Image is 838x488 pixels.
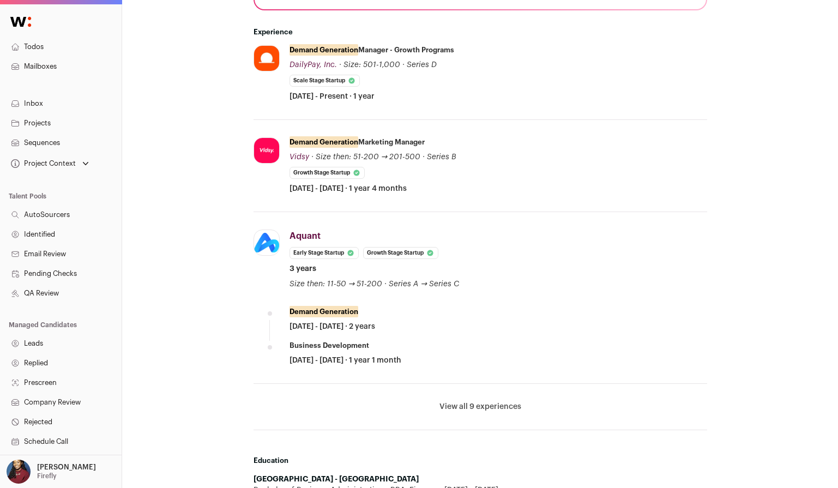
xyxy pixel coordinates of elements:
button: Open dropdown [4,460,98,484]
div: Business Development [290,341,369,351]
button: Open dropdown [9,156,91,171]
span: [DATE] - [DATE] · 1 year 1 month [290,355,401,366]
span: · [384,279,387,290]
span: Series D [407,61,437,69]
img: 4543f4153a84cd5eef0da824a3b0e98716ba278e9cfd4e4665cebe8b2eb0e4ec.png [254,233,279,252]
div: Project Context [9,159,76,168]
span: Series B [427,153,456,161]
span: Series A → Series C [389,280,459,288]
p: Firefly [37,472,57,480]
span: 3 years [290,263,316,274]
mark: Demand Generation [290,136,358,148]
span: Vidsy [290,153,309,161]
button: View all 9 experiences [439,401,521,412]
span: [DATE] - [DATE] · 2 years [290,321,375,332]
mark: Demand Generation [290,306,358,317]
div: Marketing Manager [290,137,425,147]
img: 8e46ead775b6c866904e4bb8b97c59862fe39ba13d242f78edb0c2e7f13e0348.jpg [254,138,279,163]
img: b8c658768861572a4ec26de497a370606ddae8aa3dc243c4cab0c6f1395fa216.jpg [254,46,279,71]
h2: Education [254,456,707,465]
span: [DATE] - [DATE] · 1 year 4 months [290,183,407,194]
mark: Demand Generation [290,44,358,56]
span: · [402,59,405,70]
span: · [423,152,425,162]
strong: [GEOGRAPHIC_DATA] - [GEOGRAPHIC_DATA] [254,475,419,483]
img: Wellfound [4,11,37,33]
p: [PERSON_NAME] [37,463,96,472]
div: Manager - Growth Programs [290,45,454,55]
img: 10010497-medium_jpg [7,460,31,484]
span: Aquant [290,232,321,240]
li: Early Stage Startup [290,247,359,259]
span: Size then: 11-50 → 51-200 [290,280,383,288]
h2: Experience [254,28,707,37]
li: Growth Stage Startup [290,167,365,179]
li: Scale Stage Startup [290,75,360,87]
span: · Size: 501-1,000 [339,61,400,69]
span: [DATE] - Present · 1 year [290,91,375,102]
li: Growth Stage Startup [363,247,438,259]
span: · Size then: 51-200 → 201-500 [311,153,421,161]
span: DailyPay, Inc. [290,61,337,69]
